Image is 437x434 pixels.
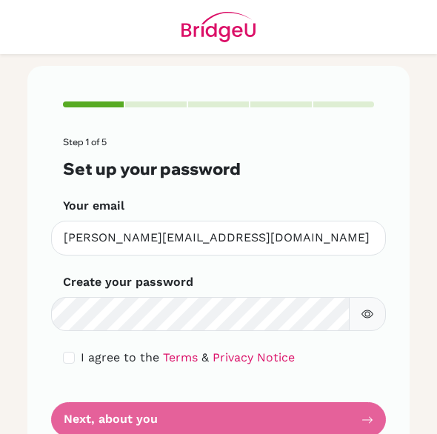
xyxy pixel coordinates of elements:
a: Terms [163,350,198,364]
span: I agree to the [81,350,159,364]
span: Step 1 of 5 [63,136,107,147]
input: Insert your email* [51,221,386,256]
span: & [201,350,209,364]
h3: Set up your password [63,159,374,179]
label: Your email [63,197,124,215]
label: Create your password [63,273,193,291]
a: Privacy Notice [213,350,295,364]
